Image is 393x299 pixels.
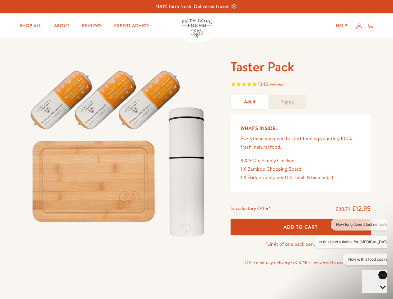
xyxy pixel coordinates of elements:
[109,20,154,32] a: Expert Advice
[32,35,86,47] button: How is this food cooked?
[49,20,74,32] a: About
[241,124,361,132] h5: What’s Inside:
[22,58,216,244] img: Taster Pack - Adult
[283,224,318,230] span: Add To Cart
[15,20,46,32] a: Shop All
[77,20,106,32] a: Reviews
[241,166,302,173] span: 1 X Bamboo Chopping Board
[335,206,351,213] s: £38.74
[269,95,306,109] a: Puppy
[258,81,284,88] span: 1346 reviews
[241,173,361,182] div: 1 X Fridge Container (fits small & big chubs)
[311,219,387,271] iframe: Gorgias live chat conversation starters
[352,204,371,213] span: £12.95
[231,95,269,109] a: Adult
[231,219,371,235] button: Add To Cart
[268,81,284,88] span: reviews
[231,204,271,214] div: Introductory Offer*
[241,135,361,151] p: Everything you need to start feeding your dog 100% fresh, natural food.
[231,58,371,75] h1: Taster Pack
[231,80,371,90] span: Rated 4.8 out of 5 stars 1346 reviews
[181,19,212,38] img: Pets Love Fresh
[241,157,361,165] div: 3 X 600g Simply Chicken
[331,20,352,32] a: Help
[231,240,371,249] p: *Limit of one pack per household
[3,17,86,29] button: Is this food suitable for [MEDICAL_DATA]?
[362,270,387,293] iframe: Gorgias live chat messenger
[231,259,371,267] p: DPD next day delivery UK & NI • Delivered frozen fresh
